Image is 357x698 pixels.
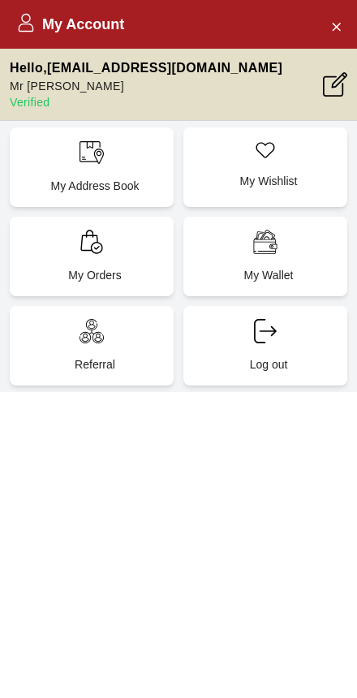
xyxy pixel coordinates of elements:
[196,173,341,189] p: My Wishlist
[16,13,124,36] h2: My Account
[23,178,167,194] p: My Address Book
[196,267,341,283] p: My Wallet
[10,58,282,78] p: Hello , [EMAIL_ADDRESS][DOMAIN_NAME]
[323,13,349,39] button: Close Account
[10,78,282,94] p: Mr [PERSON_NAME]
[23,267,167,283] p: My Orders
[196,356,341,373] p: Log out
[10,94,282,110] p: Verified
[23,356,167,373] p: Referral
